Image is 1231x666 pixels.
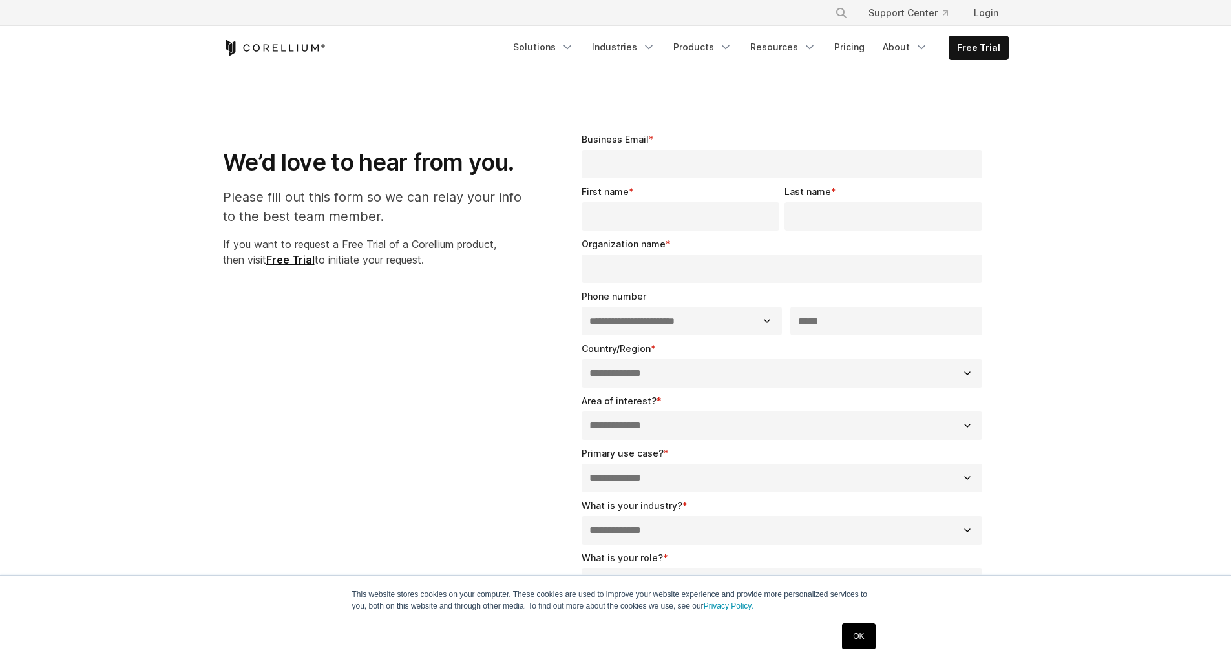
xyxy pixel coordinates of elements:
a: About [875,36,936,59]
p: Please fill out this form so we can relay your info to the best team member. [223,187,535,226]
span: Area of interest? [582,395,657,406]
h1: We’d love to hear from you. [223,148,535,177]
a: Products [666,36,740,59]
a: Industries [584,36,663,59]
span: Phone number [582,291,646,302]
a: Resources [742,36,824,59]
div: Navigation Menu [819,1,1009,25]
a: Free Trial [266,253,315,266]
a: Support Center [858,1,958,25]
p: If you want to request a Free Trial of a Corellium product, then visit to initiate your request. [223,236,535,267]
p: This website stores cookies on your computer. These cookies are used to improve your website expe... [352,588,879,612]
span: Primary use case? [582,448,664,459]
a: Solutions [505,36,582,59]
div: Navigation Menu [505,36,1009,60]
a: Corellium Home [223,40,326,56]
span: First name [582,186,629,197]
span: Last name [784,186,831,197]
span: Business Email [582,134,649,145]
a: OK [842,623,875,649]
button: Search [830,1,853,25]
a: Login [963,1,1009,25]
span: What is your industry? [582,500,682,511]
a: Free Trial [949,36,1008,59]
span: Country/Region [582,343,651,354]
a: Pricing [826,36,872,59]
a: Privacy Policy. [704,601,753,610]
span: Organization name [582,238,666,249]
span: What is your role? [582,552,663,563]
